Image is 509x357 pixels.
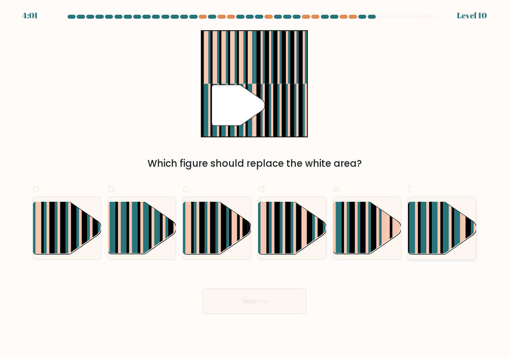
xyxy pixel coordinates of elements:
[258,181,267,196] span: d.
[203,289,306,314] button: Next
[108,181,117,196] span: b.
[408,181,413,196] span: f.
[22,10,38,21] div: 4:01
[457,10,487,21] div: Level 10
[183,181,191,196] span: c.
[37,156,472,171] div: Which figure should replace the white area?
[212,85,265,125] g: "
[333,181,342,196] span: e.
[33,181,42,196] span: a.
